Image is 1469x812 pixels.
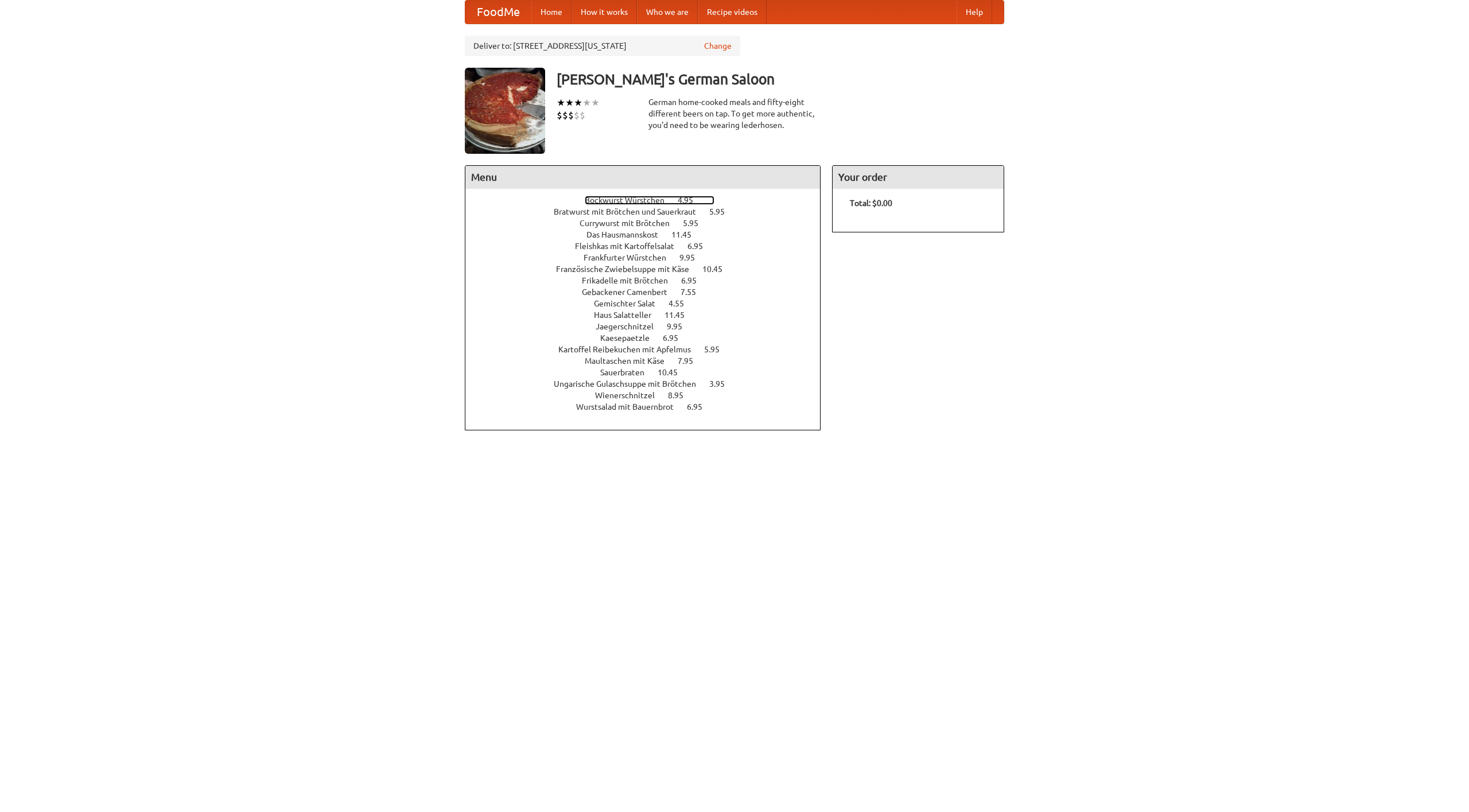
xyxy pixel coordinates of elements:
[596,322,665,331] span: Jaegerschnitzel
[580,219,681,228] span: Currywurst mit Brötchen
[585,196,676,205] span: Bockwurst Würstchen
[664,310,696,320] span: 11.45
[678,196,705,205] span: 4.95
[668,391,695,400] span: 8.95
[667,322,694,331] span: 9.95
[595,391,705,400] a: Wienerschnitzel 8.95
[702,265,734,274] span: 10.45
[582,276,679,285] span: Frikadelle mit Brötchen
[556,265,701,274] span: Französische Zwiebelsuppe mit Käse
[582,287,717,297] a: Gebackener Camenbert 7.55
[554,379,708,388] span: Ungarische Gulaschsuppe mit Brötchen
[556,265,744,274] a: Französische Zwiebelsuppe mit Käse 10.45
[586,230,670,239] span: Das Hausmannskost
[558,345,702,354] span: Kartoffel Reibekuchen mit Apfelmus
[586,230,713,239] a: Das Hausmannskost 11.45
[600,333,699,343] a: Kaesepaetzle 6.95
[580,109,585,122] li: $
[465,166,820,189] h4: Menu
[584,253,678,262] span: Frankfurter Würstchen
[687,242,714,251] span: 6.95
[554,207,746,216] a: Bratwurst mit Brötchen und Sauerkraut 5.95
[594,299,667,308] span: Gemischter Salat
[585,196,714,205] a: Bockwurst Würstchen 4.95
[600,368,699,377] a: Sauerbraten 10.45
[600,368,656,377] span: Sauerbraten
[671,230,703,239] span: 11.45
[465,68,545,154] img: angular.jpg
[594,299,705,308] a: Gemischter Salat 4.55
[585,356,714,366] a: Maultaschen mit Käse 7.95
[709,207,736,216] span: 5.95
[585,356,676,366] span: Maultaschen mit Käse
[594,310,663,320] span: Haus Salatteller
[648,96,821,131] div: German home-cooked meals and fifty-eight different beers on tap. To get more authentic, you'd nee...
[678,356,705,366] span: 7.95
[554,379,746,388] a: Ungarische Gulaschsuppe mit Brötchen 3.95
[557,68,1004,91] h3: [PERSON_NAME]'s German Saloon
[568,109,574,122] li: $
[576,402,724,411] a: Wurstsalad mit Bauernbrot 6.95
[574,109,580,122] li: $
[576,402,685,411] span: Wurstsalad mit Bauernbrot
[572,1,637,24] a: How it works
[596,322,704,331] a: Jaegerschnitzel 9.95
[582,96,591,109] li: ★
[554,207,708,216] span: Bratwurst mit Brötchen und Sauerkraut
[558,345,741,354] a: Kartoffel Reibekuchen mit Apfelmus 5.95
[637,1,698,24] a: Who we are
[575,242,686,251] span: Fleishkas mit Kartoffelsalat
[557,96,565,109] li: ★
[957,1,992,24] a: Help
[658,368,689,377] span: 10.45
[580,219,720,228] a: Currywurst mit Brötchen 5.95
[687,402,714,411] span: 6.95
[574,96,582,109] li: ★
[582,287,679,297] span: Gebackener Camenbert
[681,287,708,297] span: 7.55
[704,40,732,52] a: Change
[582,276,718,285] a: Frikadelle mit Brötchen 6.95
[681,276,708,285] span: 6.95
[833,166,1004,189] h4: Your order
[465,36,740,56] div: Deliver to: [STREET_ADDRESS][US_STATE]
[709,379,736,388] span: 3.95
[663,333,690,343] span: 6.95
[531,1,572,24] a: Home
[850,199,892,208] b: Total: $0.00
[562,109,568,122] li: $
[575,242,724,251] a: Fleishkas mit Kartoffelsalat 6.95
[584,253,716,262] a: Frankfurter Würstchen 9.95
[557,109,562,122] li: $
[565,96,574,109] li: ★
[669,299,695,308] span: 4.55
[698,1,767,24] a: Recipe videos
[594,310,706,320] a: Haus Salatteller 11.45
[595,391,666,400] span: Wienerschnitzel
[465,1,531,24] a: FoodMe
[591,96,600,109] li: ★
[679,253,706,262] span: 9.95
[683,219,710,228] span: 5.95
[704,345,731,354] span: 5.95
[600,333,661,343] span: Kaesepaetzle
